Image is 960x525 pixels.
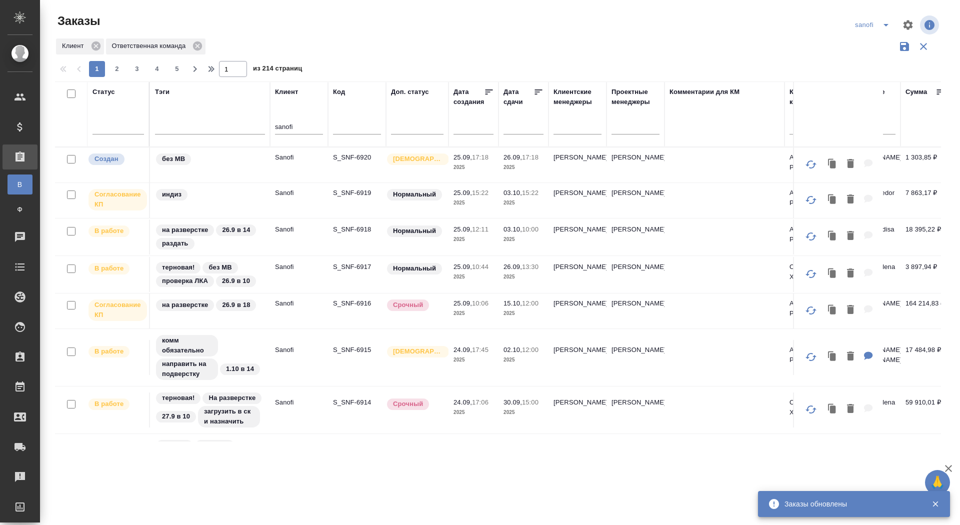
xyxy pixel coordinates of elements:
[453,198,493,208] p: 2025
[472,189,488,196] p: 15:22
[548,257,606,292] td: [PERSON_NAME]
[453,272,493,282] p: 2025
[155,298,265,312] div: на разверстке, 26.9 в 18
[393,189,436,199] p: Нормальный
[503,308,543,318] p: 2025
[472,153,488,161] p: 17:18
[789,397,837,417] p: ООО "ОПЕЛЛА ХЕЛСКЕА"
[823,226,842,246] button: Клонировать
[823,189,842,210] button: Клонировать
[789,345,837,365] p: АО "Санофи Россия"
[522,153,538,161] p: 17:18
[169,64,185,74] span: 5
[149,64,165,74] span: 4
[522,398,538,406] p: 15:00
[842,263,859,284] button: Удалить
[94,189,141,209] p: Согласование КП
[155,223,265,250] div: на разверстке, 26.9 в 14, раздать
[386,224,443,238] div: Статус по умолчанию для стандартных заказов
[503,87,533,107] div: Дата сдачи
[548,340,606,375] td: [PERSON_NAME]
[169,61,185,77] button: 5
[94,346,123,356] p: В работе
[842,226,859,246] button: Удалить
[503,225,522,233] p: 03.10,
[852,17,896,33] div: split button
[94,226,123,236] p: В работе
[914,37,933,56] button: Сбросить фильтры
[92,87,115,97] div: Статус
[226,364,254,374] p: 1.10 в 14
[393,346,443,356] p: [DEMOGRAPHIC_DATA]
[208,393,255,403] p: На разверстке
[393,399,423,409] p: Срочный
[222,300,250,310] p: 26.9 в 18
[823,346,842,367] button: Клонировать
[386,345,443,358] div: Выставляется автоматически для первых 3 заказов нового контактного лица. Особое внимание
[548,147,606,182] td: [PERSON_NAME]
[900,183,950,218] td: 7 863,17 ₽
[784,499,916,509] div: Заказы обновлены
[208,262,231,272] p: без МВ
[799,262,823,286] button: Обновить
[204,406,254,426] p: загрузить в ск и назначить
[823,300,842,320] button: Клонировать
[522,346,538,353] p: 12:00
[920,15,941,34] span: Посмотреть информацию
[162,440,187,450] p: под нот
[842,399,859,419] button: Удалить
[823,154,842,174] button: Клонировать
[94,263,123,273] p: В работе
[393,154,443,164] p: [DEMOGRAPHIC_DATA]
[606,293,664,328] td: [PERSON_NAME]
[333,298,381,308] p: S_SNF-6916
[253,62,302,77] span: из 214 страниц
[333,188,381,198] p: S_SNF-6919
[503,153,522,161] p: 26.09,
[503,263,522,270] p: 26.09,
[386,188,443,201] div: Статус по умолчанию для стандартных заказов
[162,225,208,235] p: на разверстке
[162,189,181,199] p: индиз
[453,153,472,161] p: 25.09,
[155,152,265,166] div: без МВ
[905,87,927,97] div: Сумма
[155,261,265,288] div: терновая!, без МВ, проверка ЛКА, 26.9 в 10
[162,359,212,379] p: направить на подверстку
[472,299,488,307] p: 10:06
[503,407,543,417] p: 2025
[155,391,265,428] div: терновая!, На разверстке, 27.9 в 10, загрузить в ск и назначить
[925,470,950,495] button: 🙏
[548,183,606,218] td: [PERSON_NAME]
[12,204,27,214] span: Ф
[900,392,950,427] td: 59 910,01 ₽
[453,308,493,318] p: 2025
[611,87,659,107] div: Проектные менеджеры
[799,397,823,421] button: Обновить
[333,152,381,162] p: S_SNF-6920
[503,234,543,244] p: 2025
[94,300,141,320] p: Согласование КП
[522,299,538,307] p: 12:00
[522,225,538,233] p: 10:00
[386,397,443,411] div: Выставляется автоматически, если на указанный объем услуг необходимо больше времени в стандартном...
[789,224,837,244] p: АО "Санофи Россия"
[503,355,543,365] p: 2025
[453,263,472,270] p: 25.09,
[109,61,125,77] button: 2
[162,262,194,272] p: терновая!
[606,147,664,182] td: [PERSON_NAME]
[275,87,298,97] div: Клиент
[333,262,381,272] p: S_SNF-6917
[386,298,443,312] div: Выставляется автоматически, если на указанный объем услуг необходимо больше времени в стандартном...
[333,87,345,97] div: Код
[503,189,522,196] p: 03.10,
[842,154,859,174] button: Удалить
[94,154,118,164] p: Создан
[7,174,32,194] a: В
[201,440,228,450] p: см комм
[669,87,739,97] div: Комментарии для КМ
[606,219,664,254] td: [PERSON_NAME]
[162,300,208,310] p: на разверстке
[900,147,950,182] td: 1 303,85 ₽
